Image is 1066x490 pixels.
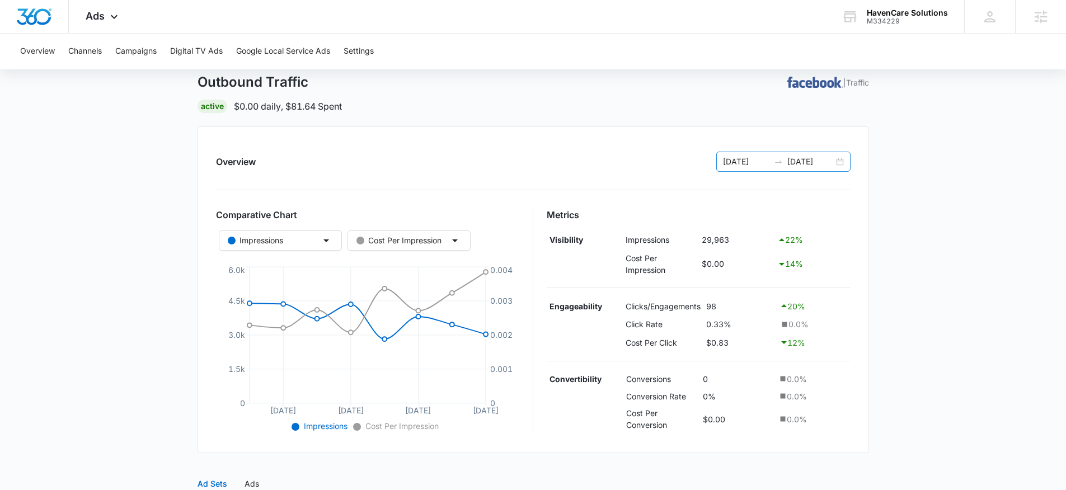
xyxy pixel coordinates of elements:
span: to [774,157,783,166]
tspan: 3.0k [228,330,245,340]
h3: Comparative Chart [216,208,520,222]
tspan: [DATE] [405,406,431,415]
tspan: 6.0k [228,265,245,275]
div: 12 % [779,336,848,349]
img: tab_keywords_by_traffic_grey.svg [111,65,120,74]
tspan: 0.002 [490,330,513,340]
input: Start date [723,156,769,168]
div: 0.0 % [778,373,848,385]
tspan: 0 [240,398,245,408]
td: Impressions [623,230,699,249]
div: 0.0 % [778,390,848,402]
td: Clicks/Engagements [623,297,703,316]
span: Ads [86,10,105,22]
td: Conversion Rate [623,388,700,405]
span: Cost Per Impression [363,421,439,431]
button: Overview [20,34,55,69]
td: 0.33% [703,315,777,333]
td: Cost Per Conversion [623,404,700,434]
tspan: [DATE] [473,406,499,415]
td: 29,963 [699,230,775,249]
img: FACEBOOK [787,77,843,88]
tspan: 1.5k [228,364,245,374]
div: 22 % [777,233,847,247]
tspan: 0.001 [490,364,513,374]
div: 20 % [779,299,848,313]
div: Domain: [DOMAIN_NAME] [29,29,123,38]
strong: Engageability [550,301,602,311]
td: $0.00 [699,249,775,279]
button: Digital TV Ads [170,34,223,69]
div: Impressions [228,234,283,247]
div: Active [198,100,227,113]
span: Impressions [302,421,347,431]
div: account id [867,17,948,25]
div: Domain Overview [43,66,100,73]
tspan: 0.003 [490,296,513,305]
input: End date [787,156,834,168]
strong: Convertibility [550,374,602,384]
div: account name [867,8,948,17]
span: swap-right [774,157,783,166]
td: 0 [700,370,775,388]
h1: Outbound Traffic [198,74,308,91]
h2: Overview [216,155,256,168]
td: 0% [700,388,775,405]
button: Channels [68,34,102,69]
tspan: 0.004 [490,265,513,275]
td: Cost Per Click [623,333,703,352]
td: Conversions [623,370,700,388]
p: $0.00 daily , $81.64 Spent [234,100,342,113]
div: Ads [245,478,259,490]
td: $0.00 [700,404,775,434]
h3: Metrics [547,208,851,222]
button: Google Local Service Ads [236,34,330,69]
td: Click Rate [623,315,703,333]
strong: Visibility [550,235,583,244]
button: Campaigns [115,34,157,69]
div: Ad Sets [198,478,227,490]
tspan: 0 [490,398,495,408]
div: 0.0 % [778,413,848,425]
td: Cost Per Impression [623,249,699,279]
div: v 4.0.25 [31,18,55,27]
button: Settings [344,34,374,69]
tspan: [DATE] [270,406,296,415]
td: $0.83 [703,333,777,352]
tspan: 4.5k [228,296,245,305]
button: Cost Per Impression [347,230,471,251]
img: website_grey.svg [18,29,27,38]
div: Cost Per Impression [356,234,442,247]
p: | Traffic [843,77,869,88]
button: Impressions [219,230,342,251]
img: tab_domain_overview_orange.svg [30,65,39,74]
div: 14 % [777,257,847,271]
div: Keywords by Traffic [124,66,189,73]
img: logo_orange.svg [18,18,27,27]
tspan: [DATE] [338,406,364,415]
div: 0.0 % [779,318,848,330]
td: 98 [703,297,777,316]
